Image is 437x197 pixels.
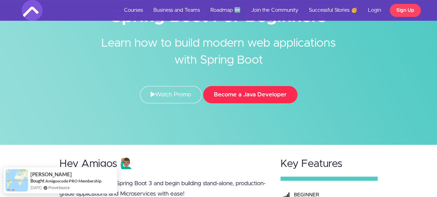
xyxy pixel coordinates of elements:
[22,9,416,25] h1: Spring Boot For Beginners
[30,178,45,184] span: Bought
[59,158,267,170] h2: Hey Amigos 🙋🏽‍♂️
[203,86,297,103] button: Become a Java Developer
[30,185,41,190] span: [DATE]
[140,86,202,103] a: Watch Promo
[45,178,102,184] a: Amigoscode PRO Membership
[281,158,378,170] h2: Key Features
[6,169,28,191] img: provesource social proof notification image
[89,25,348,69] h2: Learn how to build modern web applications with Spring Boot
[390,4,421,17] a: Sign Up
[48,185,70,190] a: ProveSource
[30,171,72,177] span: [PERSON_NAME]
